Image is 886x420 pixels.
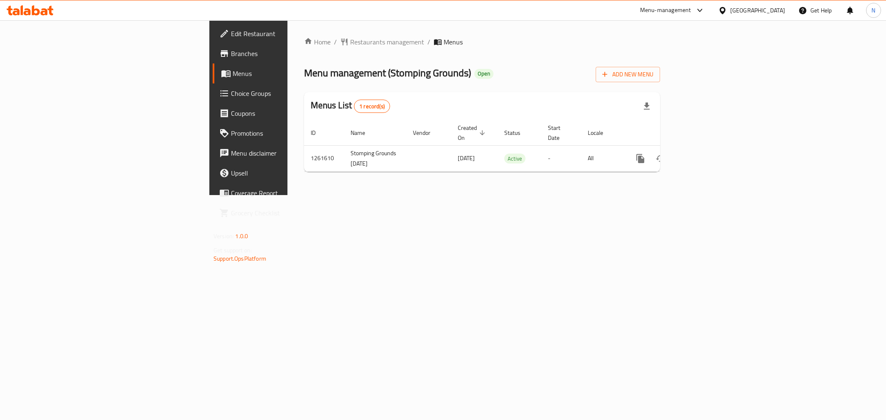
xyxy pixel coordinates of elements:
[588,128,614,138] span: Locale
[340,37,424,47] a: Restaurants management
[640,5,691,15] div: Menu-management
[213,63,357,83] a: Menus
[231,108,351,118] span: Coupons
[214,231,234,242] span: Version:
[231,188,351,198] span: Coverage Report
[213,24,357,44] a: Edit Restaurant
[231,29,351,39] span: Edit Restaurant
[213,44,357,63] a: Branches
[231,168,351,178] span: Upsell
[231,128,351,138] span: Promotions
[730,6,785,15] div: [GEOGRAPHIC_DATA]
[474,70,493,77] span: Open
[344,145,406,171] td: Stomping Grounds [DATE]
[650,149,670,168] button: Change Status
[214,253,266,264] a: Support.OpsPlatform
[871,6,875,15] span: N
[351,128,376,138] span: Name
[213,143,357,163] a: Menu disclaimer
[213,123,357,143] a: Promotions
[231,49,351,59] span: Branches
[458,123,488,143] span: Created On
[624,120,717,146] th: Actions
[231,148,351,158] span: Menu disclaimer
[233,68,351,78] span: Menus
[213,163,357,183] a: Upsell
[235,231,248,242] span: 1.0.0
[213,203,357,223] a: Grocery Checklist
[304,63,471,82] span: Menu management ( Stomping Grounds )
[637,96,657,116] div: Export file
[311,99,390,113] h2: Menus List
[304,120,717,172] table: enhanced table
[541,145,581,171] td: -
[504,154,525,164] span: Active
[413,128,441,138] span: Vendor
[231,208,351,218] span: Grocery Checklist
[458,153,475,164] span: [DATE]
[504,128,531,138] span: Status
[213,103,357,123] a: Coupons
[427,37,430,47] li: /
[231,88,351,98] span: Choice Groups
[304,37,660,47] nav: breadcrumb
[213,83,357,103] a: Choice Groups
[444,37,463,47] span: Menus
[602,69,653,80] span: Add New Menu
[631,149,650,168] button: more
[311,128,326,138] span: ID
[596,67,660,82] button: Add New Menu
[548,123,571,143] span: Start Date
[474,69,493,79] div: Open
[354,103,390,110] span: 1 record(s)
[350,37,424,47] span: Restaurants management
[581,145,624,171] td: All
[214,245,252,256] span: Get support on:
[213,183,357,203] a: Coverage Report
[354,100,390,113] div: Total records count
